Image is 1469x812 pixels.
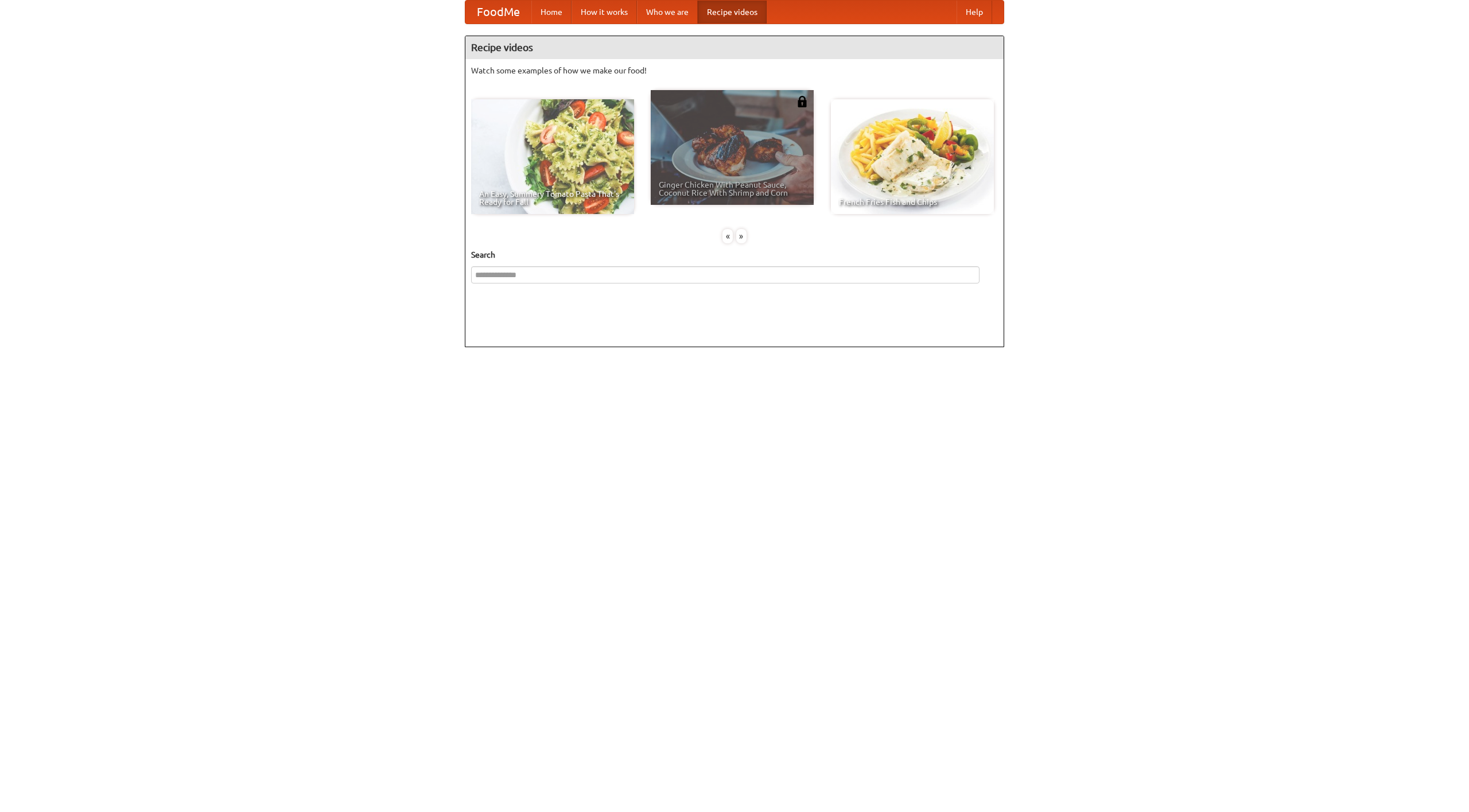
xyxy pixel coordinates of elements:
[531,1,572,24] a: Home
[839,198,986,206] span: French Fries Fish and Chips
[471,65,998,76] p: Watch some examples of how we make our food!
[722,229,733,243] div: «
[572,1,637,24] a: How it works
[465,36,1004,59] h4: Recipe videos
[957,1,992,24] a: Help
[471,249,998,261] h5: Search
[479,190,626,206] span: An Easy, Summery Tomato Pasta That's Ready for Fall
[796,96,808,107] img: 483408.png
[465,1,531,24] a: FoodMe
[698,1,767,24] a: Recipe videos
[637,1,698,24] a: Who we are
[831,99,994,214] a: French Fries Fish and Chips
[471,99,634,214] a: An Easy, Summery Tomato Pasta That's Ready for Fall
[736,229,747,243] div: »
